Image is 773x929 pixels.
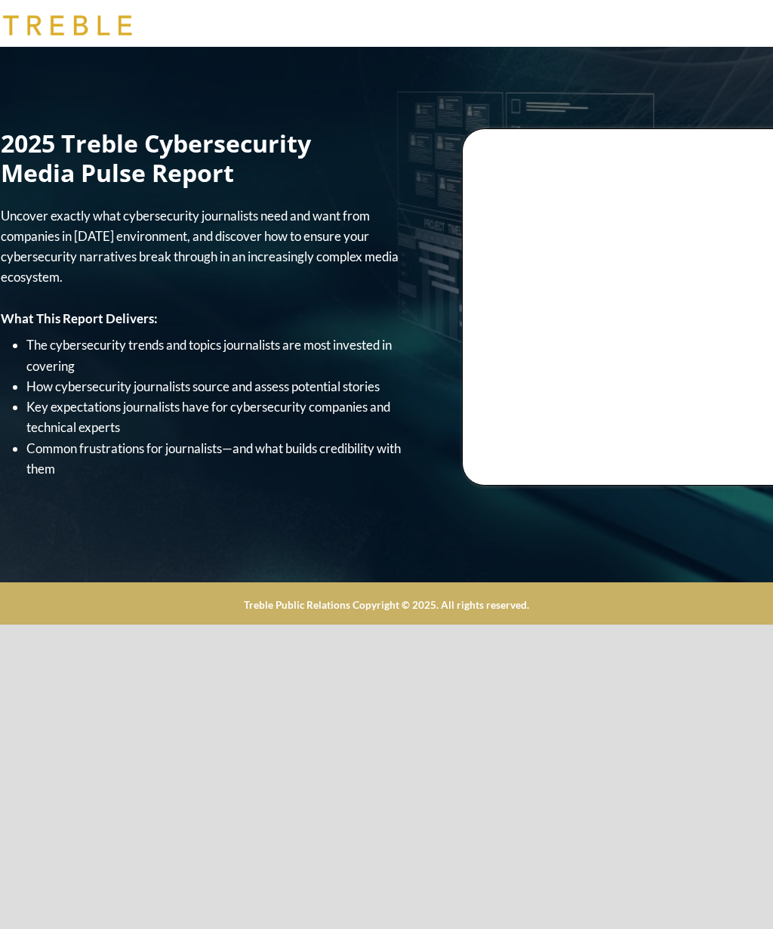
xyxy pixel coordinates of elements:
[26,440,401,477] span: Common frustrations for journalists—and what builds credibility with them
[26,399,390,435] span: Key expectations journalists have for cybersecurity companies and technical experts
[1,310,157,326] strong: What This Report Delivers:
[1,208,399,285] span: Uncover exactly what cybersecurity journalists need and want from companies in [DATE] environment...
[1,127,311,189] span: 2025 Treble Cybersecurity Media Pulse Report
[26,378,380,394] span: How cybersecurity journalists source and assess potential stories
[26,337,392,373] span: The cybersecurity trends and topics journalists are most invested in covering
[244,599,529,611] strong: Treble Public Relations Copyright © 2025. All rights reserved.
